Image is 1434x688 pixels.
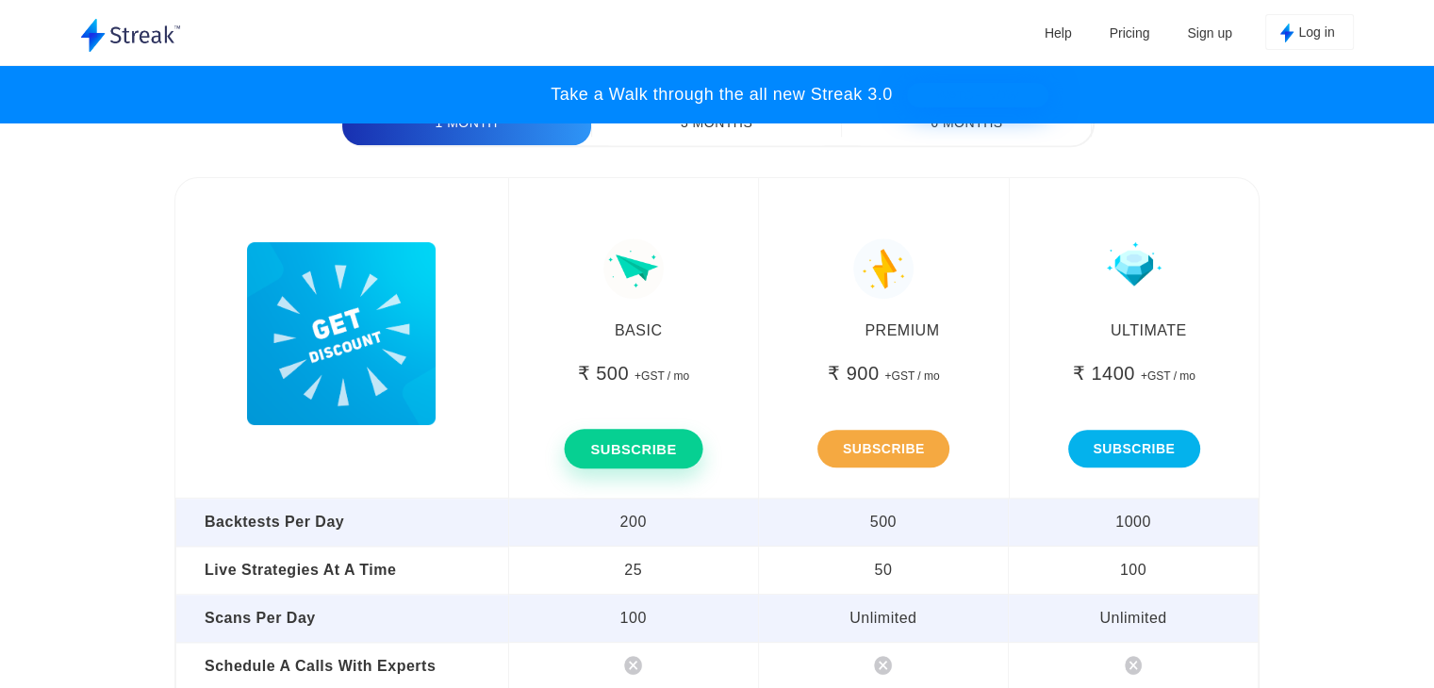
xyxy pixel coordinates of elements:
a: Sign up [1178,19,1241,47]
p: Take a Walk through the all new Streak 3.0 [532,85,893,105]
div: Live strategies at a time [175,547,509,595]
a: Help [1035,19,1081,47]
div: +GST / mo [635,369,689,383]
img: img [853,238,914,299]
img: kite_logo [1280,24,1294,42]
div: 25 [509,547,759,595]
div: +GST / mo [1141,369,1195,383]
div: 100 [509,595,759,643]
div: BASIC [603,311,664,351]
div: ULTIMATE [1099,311,1169,351]
img: img [603,238,664,299]
div: ₹ 500 [578,362,629,385]
div: Unlimited [1009,595,1259,643]
img: img [1125,656,1143,674]
div: Unlimited [759,595,1009,643]
button: SUBSCRIBE [817,430,949,467]
img: img [874,656,892,674]
div: PREMIUM [853,311,914,351]
button: WATCH NOW [907,83,1048,107]
div: 1000 [1009,499,1259,547]
div: 200 [509,499,759,547]
button: Log in [1265,14,1354,50]
button: SUBSCRIBE [564,429,702,468]
img: img [1099,229,1169,299]
div: 500 [759,499,1009,547]
span: Log in [1298,25,1334,42]
img: no_discount [247,242,436,425]
button: SUBSCRIBE [1068,430,1200,467]
div: 100 [1009,547,1259,595]
img: logo [81,19,181,52]
div: 50 [759,547,1009,595]
img: img [624,656,642,674]
div: +GST / mo [884,369,939,383]
a: Pricing [1100,19,1160,47]
div: Scans per day [175,595,509,643]
div: Backtests per day [175,499,509,547]
div: ₹ 900 [828,362,879,385]
div: ₹ 1400 [1073,362,1135,385]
